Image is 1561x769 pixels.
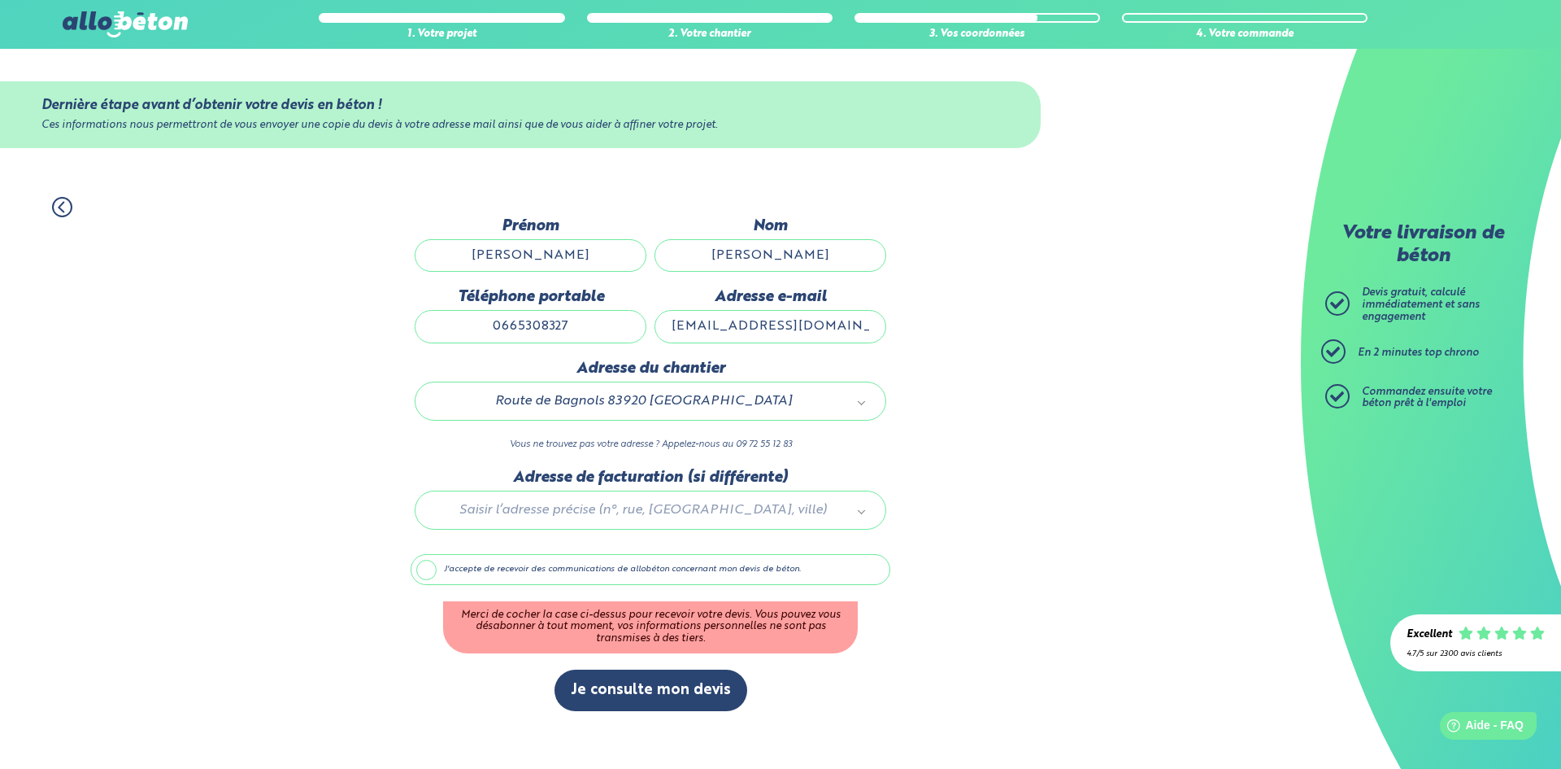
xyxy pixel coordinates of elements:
[415,310,646,343] input: ex : 0642930817
[654,239,886,272] input: Quel est votre nom de famille ?
[654,217,886,235] label: Nom
[415,239,646,272] input: Quel est votre prénom ?
[443,601,858,653] div: Merci de cocher la case ci-dessus pour recevoir votre devis. Vous pouvez vous désabonner à tout m...
[41,120,999,132] div: Ces informations nous permettront de vous envoyer une copie du devis à votre adresse mail ainsi q...
[319,28,564,41] div: 1. Votre projet
[63,11,188,37] img: allobéton
[438,391,848,412] span: Route de Bagnols 83920 [GEOGRAPHIC_DATA]
[415,217,646,235] label: Prénom
[415,360,886,378] label: Adresse du chantier
[654,288,886,306] label: Adresse e-mail
[554,670,747,711] button: Je consulte mon devis
[854,28,1100,41] div: 3. Vos coordonnées
[432,391,869,412] a: Route de Bagnols 83920 [GEOGRAPHIC_DATA]
[1416,706,1543,751] iframe: Help widget launcher
[654,310,886,343] input: ex : contact@allobeton.fr
[587,28,833,41] div: 2. Votre chantier
[415,437,886,452] p: Vous ne trouvez pas votre adresse ? Appelez-nous au 09 72 55 12 83
[411,554,890,585] label: J'accepte de recevoir des communications de allobéton concernant mon devis de béton.
[41,98,999,113] div: Dernière étape avant d’obtenir votre devis en béton !
[1122,28,1368,41] div: 4. Votre commande
[415,288,646,306] label: Téléphone portable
